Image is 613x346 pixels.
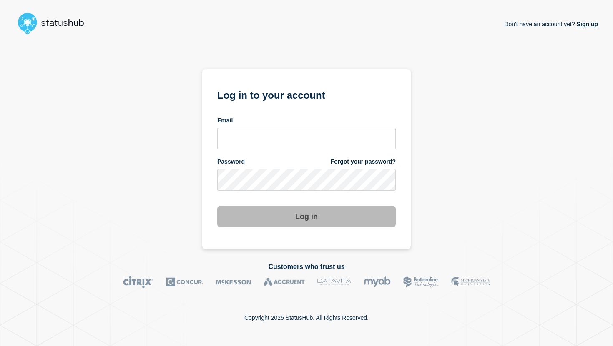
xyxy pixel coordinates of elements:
[217,87,396,102] h1: Log in to your account
[123,276,153,288] img: Citrix logo
[216,276,251,288] img: McKesson logo
[166,276,203,288] img: Concur logo
[15,10,94,37] img: StatusHub logo
[244,314,369,321] p: Copyright 2025 StatusHub. All Rights Reserved.
[331,158,396,166] a: Forgot your password?
[504,14,598,34] p: Don't have an account yet?
[403,276,439,288] img: Bottomline logo
[364,276,391,288] img: myob logo
[217,128,396,149] input: email input
[264,276,305,288] img: Accruent logo
[15,263,598,271] h2: Customers who trust us
[217,206,396,227] button: Log in
[217,158,245,166] span: Password
[217,169,396,191] input: password input
[317,276,351,288] img: DataVita logo
[575,21,598,27] a: Sign up
[451,276,490,288] img: MSU logo
[217,117,233,124] span: Email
